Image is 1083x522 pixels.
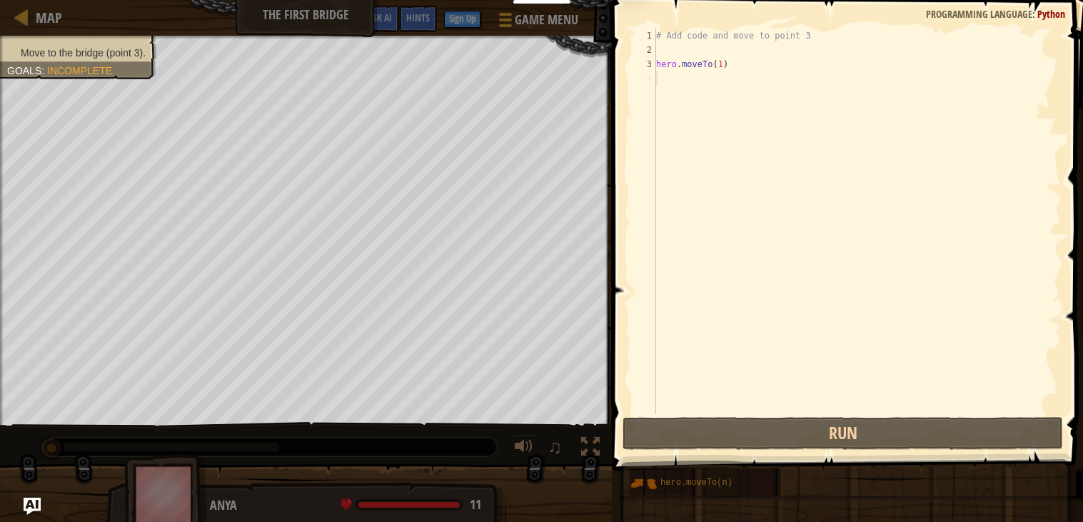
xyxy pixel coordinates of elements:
[926,7,1032,21] span: Programming language
[24,498,41,515] button: Ask AI
[630,470,657,497] img: portrait.png
[21,47,146,59] span: Move to the bridge (point 3).
[1037,7,1065,21] span: Python
[7,46,146,60] li: Move to the bridge (point 3).
[632,71,656,86] div: 4
[444,11,480,28] button: Sign Up
[368,11,392,24] span: Ask AI
[41,65,47,76] span: :
[29,8,62,27] a: Map
[36,8,62,27] span: Map
[515,11,578,29] span: Game Menu
[632,29,656,43] div: 1
[406,11,430,24] span: Hints
[488,6,587,39] button: Game Menu
[7,65,41,76] span: Goals
[623,417,1063,450] button: Run
[632,43,656,57] div: 2
[632,57,656,71] div: 3
[660,478,732,488] span: hero.moveTo(n)
[47,65,112,76] span: Incomplete
[1032,7,1037,21] span: :
[361,6,399,32] button: Ask AI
